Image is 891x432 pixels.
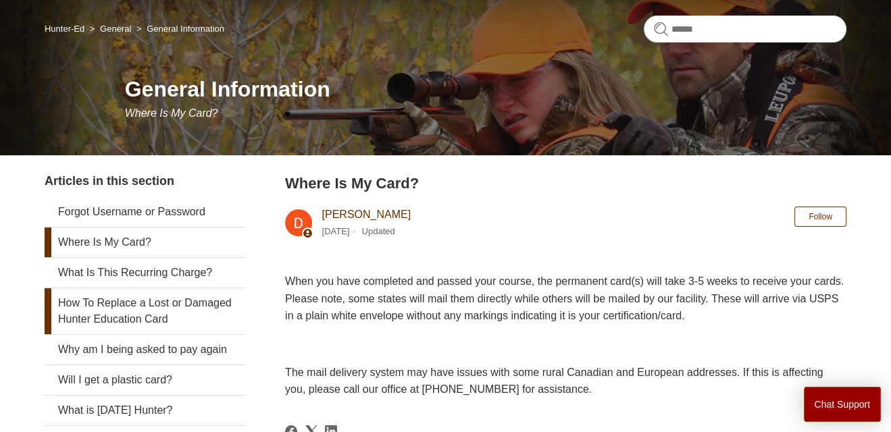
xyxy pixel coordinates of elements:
[322,209,411,220] a: [PERSON_NAME]
[147,24,224,34] a: General Information
[285,275,844,321] span: When you have completed and passed your course, the permanent card(s) will take 3-5 weeks to rece...
[45,335,245,364] a: Why am I being asked to pay again
[45,197,245,227] a: Forgot Username or Password
[45,288,245,334] a: How To Replace a Lost or Damaged Hunter Education Card
[45,365,245,395] a: Will I get a plastic card?
[87,24,134,34] li: General
[45,24,84,34] a: Hunter-Ed
[134,24,224,34] li: General Information
[125,73,846,105] h1: General Information
[125,107,218,119] span: Where Is My Card?
[362,226,395,236] li: Updated
[285,172,846,194] h2: Where Is My Card?
[45,174,174,188] span: Articles in this section
[322,226,350,236] time: 03/04/2024, 10:46
[285,367,823,396] span: The mail delivery system may have issues with some rural Canadian and European addresses. If this...
[804,387,882,422] button: Chat Support
[644,16,846,43] input: Search
[794,207,846,227] button: Follow Article
[45,24,87,34] li: Hunter-Ed
[100,24,131,34] a: General
[45,258,245,288] a: What Is This Recurring Charge?
[45,396,245,425] a: What is [DATE] Hunter?
[45,227,245,257] a: Where Is My Card?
